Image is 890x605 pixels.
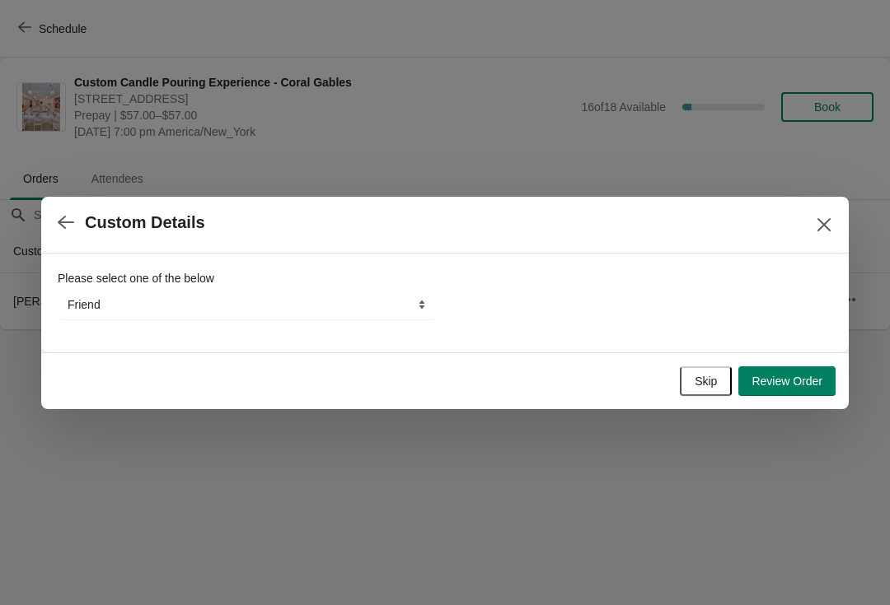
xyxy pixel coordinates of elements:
[695,375,717,388] span: Skip
[752,375,822,388] span: Review Order
[58,270,214,286] label: Please select one of the below
[738,366,836,396] button: Review Order
[85,213,205,232] h2: Custom Details
[680,366,732,396] button: Skip
[809,210,839,240] button: Close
